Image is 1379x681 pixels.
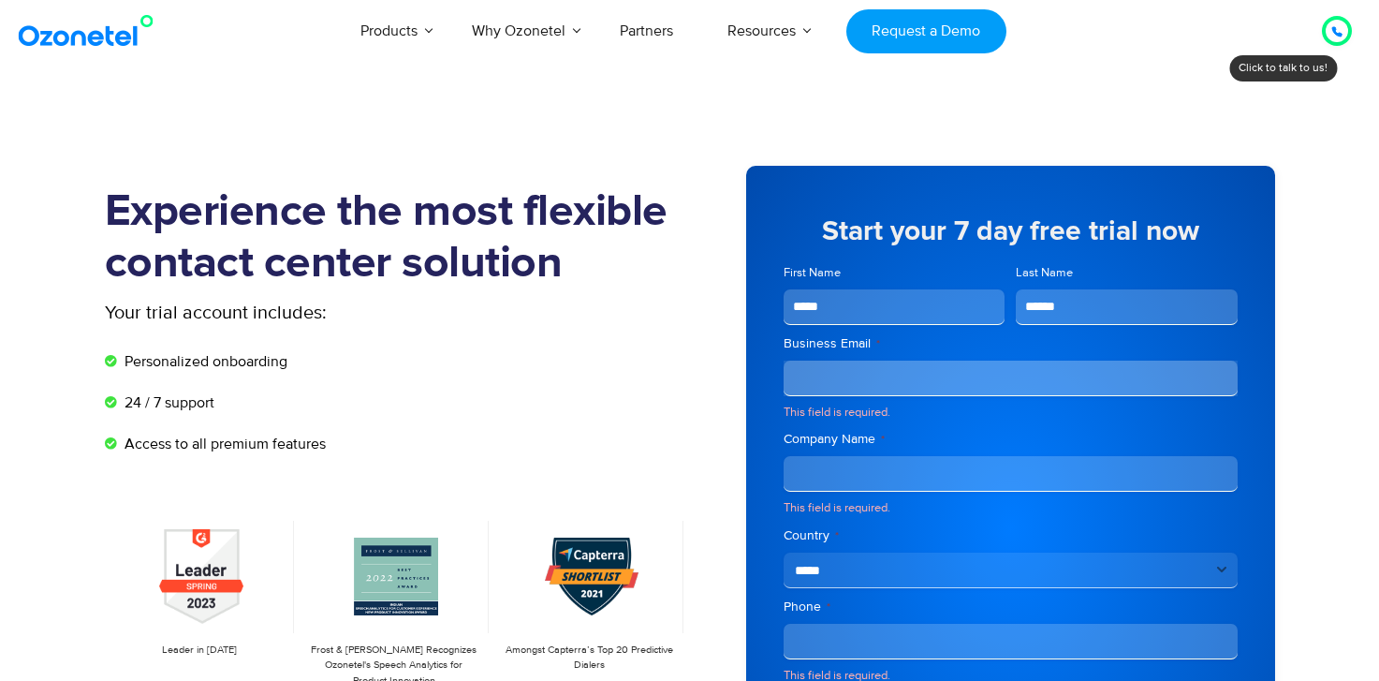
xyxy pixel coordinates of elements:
[504,643,674,674] p: Amongst Capterra’s Top 20 Predictive Dialers
[784,526,1238,545] label: Country
[120,392,214,414] span: 24 / 7 support
[105,299,550,327] p: Your trial account includes:
[784,430,1238,449] label: Company Name
[784,499,1238,517] div: This field is required.
[784,598,1238,616] label: Phone
[784,404,1238,422] div: This field is required.
[120,350,287,373] span: Personalized onboarding
[120,433,326,455] span: Access to all premium features
[1016,264,1238,282] label: Last Name
[846,9,1006,53] a: Request a Demo
[105,186,690,289] h1: Experience the most flexible contact center solution
[784,334,1238,353] label: Business Email
[784,217,1238,245] h5: Start your 7 day free trial now
[784,264,1005,282] label: First Name
[114,643,285,659] p: Leader in [DATE]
